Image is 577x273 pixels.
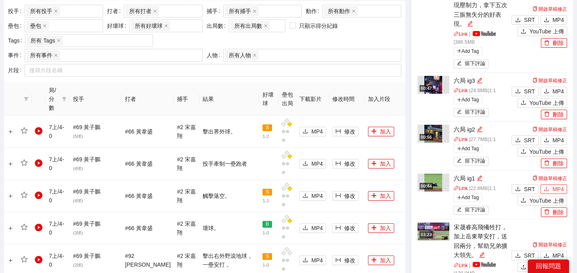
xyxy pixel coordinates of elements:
[541,38,567,48] button: delete刪除
[253,9,257,13] span: close
[552,87,564,96] span: MP4
[454,174,510,183] div: 六局 ig1
[521,197,526,204] span: upload
[332,256,358,265] button: column-width修改
[344,159,355,168] span: 修改
[30,7,52,15] span: 所有投手
[229,7,251,15] span: 所有捕手
[529,27,564,36] span: YouTube 上傳
[454,157,489,166] button: edit留下評論
[73,188,100,203] span: # 69 黃子鵬
[454,263,468,268] a: linkLink
[264,24,268,28] span: close
[332,191,358,201] button: column-width修改
[49,188,64,203] span: 7 上 / 4 - 0
[303,128,308,135] span: download
[477,76,483,85] div: 編輯
[8,49,25,62] label: 事件
[479,250,485,260] div: 編輯
[164,24,168,28] span: close
[311,159,323,168] span: MP4
[8,64,25,77] label: 片段
[424,174,442,192] img: b5bfd602-2971-4edf-a7a3-16360d4fd984.jpg
[552,251,564,260] span: MP4
[518,196,567,205] button: uploadYouTube 上傳
[199,116,259,148] td: 擊出界外球。
[199,148,259,180] td: 投手牽制一壘跑者
[512,136,539,145] button: downloadSRT
[107,5,124,17] label: 打者
[541,87,567,96] button: downloadMP4
[73,134,83,139] span: ( 5 球)
[234,21,262,30] span: 所有出局數
[8,258,14,264] button: 展開行
[311,224,323,232] span: MP4
[135,21,163,30] span: 所有好壞球
[454,186,459,191] span: link
[49,124,64,139] span: 7 上 / 4 - 0
[368,159,394,168] button: plus加入
[371,225,377,231] span: plus
[420,183,433,190] div: 00:44
[473,262,496,267] img: yt_logo_rgb_light.a676ea31.png
[544,17,549,23] span: download
[371,257,377,263] span: plus
[199,83,259,116] th: 結果
[54,53,58,57] span: close
[299,159,326,168] button: downloadMP4
[296,83,329,116] th: 下載影片
[60,84,68,114] span: filter
[521,100,526,106] span: upload
[371,161,377,167] span: plus
[199,212,259,244] td: 壞球。
[54,9,58,13] span: close
[457,48,462,53] span: plus
[299,223,326,233] button: downloadMP4
[332,223,358,233] button: column-width修改
[73,253,100,268] span: # 69 黃子鵬
[454,223,510,260] div: 宋晟睿高飛犧牲打，加上岳東華安打，送回兩分，幫助兄弟擴大領先。
[533,176,537,180] span: copy
[8,5,25,17] label: 投手
[541,159,567,168] button: delete刪除
[299,127,326,136] button: downloadMP4
[177,188,196,203] span: # 2 宋嘉翔
[207,5,223,17] label: 捕手
[454,263,459,268] span: link
[544,209,550,215] span: delete
[335,257,341,263] span: column-width
[524,87,535,96] span: SRT
[515,186,521,192] span: download
[529,99,564,107] span: YouTube 上傳
[541,136,567,145] button: downloadMP4
[332,127,358,136] button: column-width修改
[418,223,449,240] img: 1294f9f0-3160-47a1-9494-8531ab01de1e.jpg
[371,128,377,135] span: plus
[21,256,28,263] span: star
[424,76,442,94] img: 2374faa8-8bdb-4246-b122-e885fc854a04.jpg
[479,252,485,258] span: edit
[263,134,269,139] span: 1 - 2
[544,186,549,192] span: download
[454,144,482,153] span: Add Tag
[518,147,567,157] button: uploadYouTube 上傳
[335,225,341,231] span: column-width
[454,76,510,85] div: 六局 ig3
[21,127,28,134] span: star
[24,97,29,101] span: filter
[529,147,564,156] span: YouTube 上傳
[371,193,377,199] span: plus
[454,206,489,215] button: edit留下評論
[324,6,358,16] span: 所有動作
[62,97,67,101] span: filter
[344,192,355,200] span: 修改
[533,6,567,12] a: 開啟草稿修正
[49,253,64,268] span: 7 上 / 4 - 0
[177,124,196,139] span: # 2 宋嘉翔
[73,156,100,171] span: # 69 黃子鵬
[70,83,122,116] th: 投手
[368,127,394,136] button: plus加入
[515,253,521,259] span: download
[8,193,14,199] button: 展開行
[420,134,433,141] div: 00:56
